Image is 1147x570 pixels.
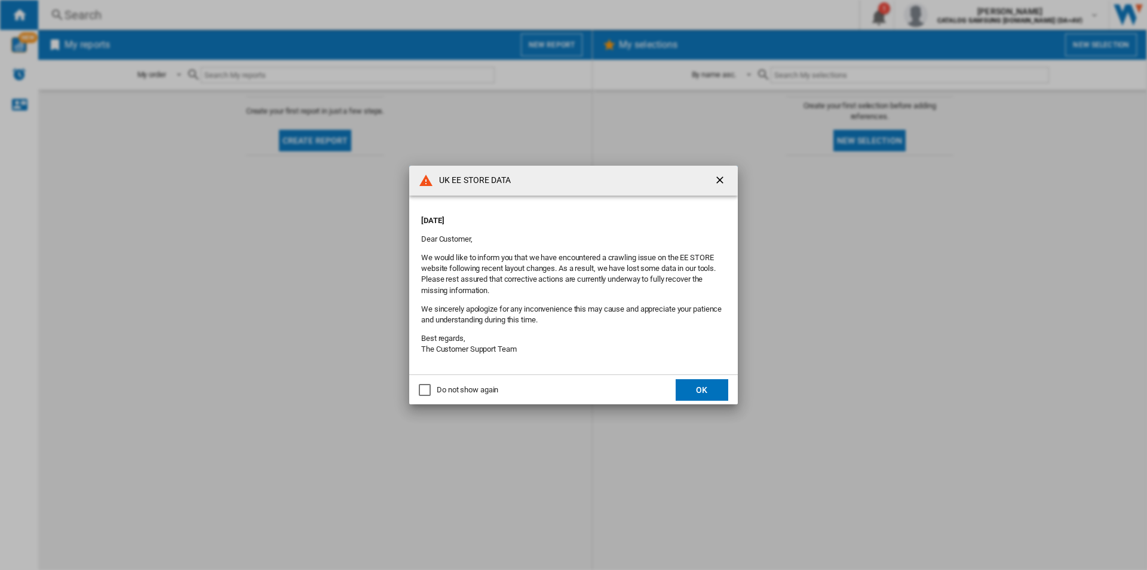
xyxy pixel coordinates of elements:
strong: [DATE] [421,216,444,225]
p: We would like to inform you that we have encountered a crawling issue on the EE STORE website fol... [421,252,726,296]
button: OK [676,379,728,401]
p: Dear Customer, [421,234,726,245]
md-checkbox: Do not show again [419,385,498,396]
div: Do not show again [437,385,498,395]
ng-md-icon: getI18NText('BUTTONS.CLOSE_DIALOG') [714,174,728,188]
h4: UK EE STORE DATA [433,175,511,187]
p: We sincerely apologize for any inconvenience this may cause and appreciate your patience and unde... [421,304,726,325]
p: Best regards, The Customer Support Team [421,333,726,355]
button: getI18NText('BUTTONS.CLOSE_DIALOG') [709,169,733,193]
